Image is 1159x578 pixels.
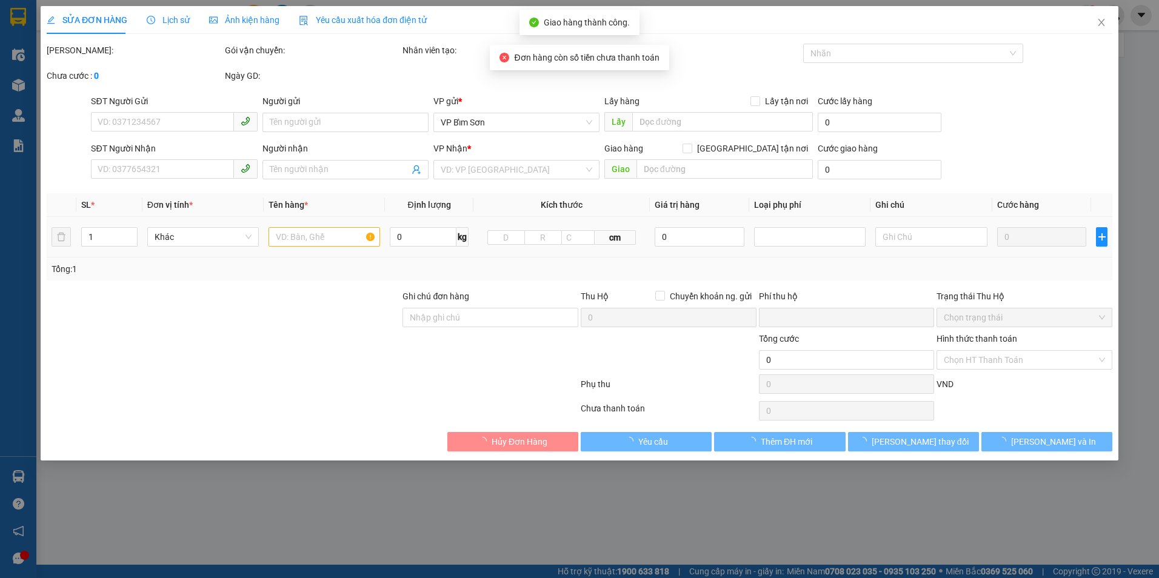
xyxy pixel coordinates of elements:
div: Chưa cước : [47,69,222,82]
button: Yêu cầu [581,432,712,451]
span: Khác [155,228,252,246]
div: Ngày GD: [225,69,401,82]
span: edit [47,16,55,24]
input: VD: Bàn, Ghế [269,227,380,247]
div: Tổng: 1 [52,262,447,276]
div: Phụ thu [579,377,758,399]
span: loading [625,437,638,445]
label: Hình thức thanh toán [937,334,1017,344]
span: Yêu cầu [638,435,668,448]
span: cm [595,230,636,245]
span: Lịch sử [147,15,190,25]
span: Tổng cước [759,334,799,344]
div: VP gửi [433,95,600,108]
span: Cước hàng [997,200,1038,210]
span: Đơn vị tính [147,200,193,210]
span: Giao hàng [604,144,643,153]
span: SỬA ĐƠN HÀNG [47,15,127,25]
span: Chuyển khoản ng. gửi [665,290,757,303]
div: Nhân viên tạo: [402,44,623,57]
label: Cước lấy hàng [818,96,872,106]
span: VND [937,379,954,389]
span: Lấy tận nơi [760,95,813,108]
button: delete [52,227,71,247]
div: [PERSON_NAME]: [47,44,222,57]
button: Hủy Đơn Hàng [447,432,578,451]
input: Cước lấy hàng [818,113,941,132]
span: kg [456,227,469,247]
button: Close [1084,6,1118,40]
span: Lấy [604,112,632,131]
label: Ghi chú đơn hàng [402,291,469,301]
input: 0 [997,227,1086,247]
span: loading [998,437,1011,445]
span: loading [858,437,872,445]
span: VP Bỉm Sơn [441,113,592,131]
div: Người nhận [262,142,428,155]
input: Cước giao hàng [818,160,941,179]
label: Cước giao hàng [818,144,878,153]
span: Đơn hàng còn số tiền chưa thanh toán [514,53,659,62]
span: plus [1097,232,1107,242]
span: loading [478,437,492,445]
span: [GEOGRAPHIC_DATA] tận nơi [692,142,813,155]
span: Định lượng [408,200,451,210]
span: Giao hàng thành công. [544,18,630,27]
span: loading [747,437,761,445]
div: Cước rồi : [625,44,801,57]
span: SL [81,200,91,210]
input: C [561,230,595,245]
span: Tên hàng [269,200,308,210]
input: R [524,230,562,245]
span: check-circle [529,18,539,27]
span: Kích thước [541,200,583,210]
span: picture [209,16,218,24]
div: Phí thu hộ [759,290,935,308]
button: Thêm ĐH mới [714,432,845,451]
span: Giá trị hàng [655,200,700,210]
button: [PERSON_NAME] và In [981,432,1112,451]
span: phone [240,164,250,173]
span: Chọn trạng thái [944,308,1105,327]
span: Hủy Đơn Hàng [492,435,547,448]
span: Ảnh kiện hàng [209,15,279,25]
div: Người gửi [262,95,428,108]
span: user-add [412,165,421,174]
input: Dọc đường [636,159,813,179]
span: [PERSON_NAME] thay đổi [872,435,969,448]
img: icon [299,16,309,25]
input: Ghi chú đơn hàng [402,308,578,327]
div: Gói vận chuyển: [225,44,401,57]
input: Dọc đường [632,112,813,131]
span: Thu Hộ [581,291,609,301]
span: [PERSON_NAME] và In [1011,435,1096,448]
span: Lấy hàng [604,96,640,106]
th: Ghi chú [870,193,992,217]
button: plus [1096,227,1107,247]
span: Thêm ĐH mới [761,435,812,448]
span: close-circle [499,53,509,62]
span: Yêu cầu xuất hóa đơn điện tử [299,15,427,25]
span: clock-circle [147,16,155,24]
th: Loại phụ phí [749,193,870,217]
span: close [1097,18,1106,27]
span: Giao [604,159,636,179]
input: D [487,230,525,245]
button: [PERSON_NAME] thay đổi [848,432,979,451]
input: Ghi Chú [875,227,987,247]
span: phone [240,116,250,126]
b: 0 [94,71,99,81]
div: Trạng thái Thu Hộ [937,290,1112,303]
span: VP Nhận [433,144,467,153]
div: Chưa thanh toán [579,402,758,423]
div: SĐT Người Gửi [91,95,257,108]
div: SĐT Người Nhận [91,142,257,155]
